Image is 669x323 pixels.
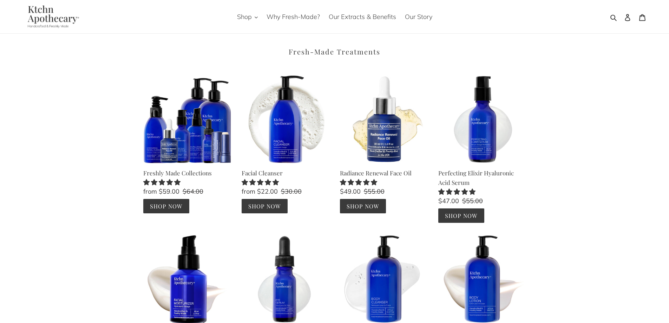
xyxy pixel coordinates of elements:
h2: Fresh-Made Treatments [143,47,526,56]
a: Why Fresh-Made? [263,11,323,22]
img: Ktchn Apothecary [19,5,84,28]
a: Our Extracts & Benefits [325,11,400,22]
span: Our Extracts & Benefits [329,13,396,21]
span: Our Story [405,13,432,21]
span: Shop [237,13,252,21]
a: Our Story [401,11,436,22]
span: Why Fresh-Made? [267,13,320,21]
button: Shop [234,11,261,22]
